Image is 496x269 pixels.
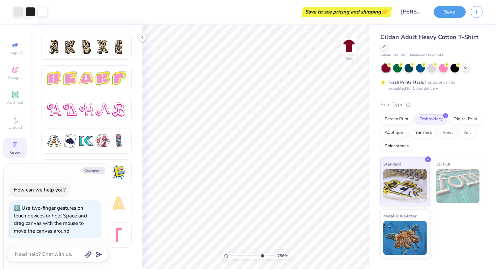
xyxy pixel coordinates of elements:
div: Use two-finger gestures on touch devices or hold Space and drag canvas with the mouse to move the... [14,205,87,234]
span: 👉 [381,7,388,16]
div: Foil [459,128,475,138]
img: Metallic & Glitter [383,221,427,255]
strong: Fresh Prints Flash: [388,80,424,85]
button: Collapse [82,167,105,174]
span: Designs [8,75,23,80]
div: This color can be expedited for 5 day delivery. [388,79,471,91]
div: Digital Print [449,114,482,124]
button: Save [434,6,466,18]
div: Rhinestones [380,141,413,151]
span: Minimum Order: 24 + [410,53,444,58]
span: Metallic & Glitter [383,212,417,219]
div: Transfers [409,128,436,138]
img: 3D Puff [436,169,480,203]
span: # G500 [394,53,407,58]
div: Print Type [380,101,483,109]
span: Image AI [7,50,23,55]
div: Back [345,56,353,62]
span: 3D Puff [436,160,450,168]
span: 756 % [277,253,288,259]
img: Standard [383,169,427,203]
div: Screen Print [380,114,413,124]
span: Add Text [7,100,23,105]
input: Untitled Design [395,5,429,19]
span: Greek [10,150,21,155]
div: Vinyl [438,128,457,138]
div: Applique [380,128,407,138]
span: Gildan Adult Heavy Cotton T-Shirt [380,33,478,41]
div: Save to see pricing and shipping [303,7,390,17]
div: Embroidery [415,114,447,124]
span: Upload [8,125,22,130]
span: Gildan [380,53,391,58]
img: Back [342,39,356,53]
div: How can we help you? [14,186,66,193]
span: Standard [383,160,401,168]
